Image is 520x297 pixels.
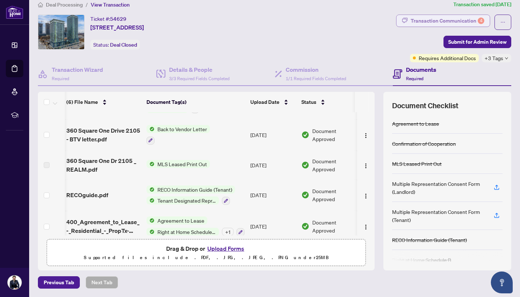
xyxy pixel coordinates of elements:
span: Document Approved [312,187,357,203]
span: Drag & Drop or [166,244,246,253]
img: Status Icon [146,216,155,224]
img: Status Icon [146,185,155,194]
img: Status Icon [146,125,155,133]
div: MLS Leased Print Out [392,160,442,168]
img: Status Icon [146,228,155,236]
img: Logo [363,193,369,199]
div: RECO Information Guide (Tenant) [392,236,467,244]
button: Submit for Admin Review [443,36,511,48]
td: [DATE] [247,151,298,180]
div: 4 [478,17,484,24]
button: Status IconRECO Information Guide (Tenant)Status IconTenant Designated Representation Agreement [146,185,235,205]
img: Logo [363,133,369,138]
button: Logo [360,220,372,232]
img: Status Icon [146,160,155,168]
span: Submit for Admin Review [448,36,507,48]
span: Deal Closed [110,42,137,48]
span: View Transaction [91,1,130,8]
span: Document Approved [312,157,357,173]
div: Multiple Representation Consent Form (Landlord) [392,180,485,196]
td: [DATE] [247,211,298,242]
button: Status IconMLS Leased Print Out [146,160,210,168]
button: Logo [360,189,372,201]
li: / [86,0,88,9]
span: Required [52,76,69,81]
button: Open asap [491,271,513,293]
th: Upload Date [247,92,298,112]
span: [STREET_ADDRESS] [90,23,144,32]
span: ellipsis [500,20,505,25]
img: Logo [363,224,369,230]
img: Document Status [301,191,309,199]
span: Upload Date [250,98,279,106]
img: Document Status [301,161,309,169]
div: Agreement to Lease [392,120,439,128]
img: Document Status [301,222,309,230]
h4: Transaction Wizard [52,65,103,74]
img: Document Status [301,131,309,139]
th: Status [298,92,360,112]
button: Next Tab [86,276,118,289]
span: 1/1 Required Fields Completed [286,76,346,81]
article: Transaction saved [DATE] [453,0,511,9]
span: 360 Square One Dr 2105 _ REALM.pdf [66,156,141,174]
span: Agreement to Lease [155,216,207,224]
span: 54629 [110,16,126,22]
th: (6) File Name [63,92,144,112]
span: (6) File Name [66,98,98,106]
button: Logo [360,129,372,141]
img: Status Icon [146,196,155,204]
span: RECOguide.pdf [66,191,108,199]
td: [DATE] [247,180,298,211]
button: Logo [360,159,372,171]
span: Document Approved [312,218,357,234]
span: Required [406,76,423,81]
div: Ticket #: [90,15,126,23]
span: +3 Tags [485,54,503,62]
div: Status: [90,40,140,50]
h4: Commission [286,65,346,74]
img: IMG-W12398217_1.jpg [38,15,84,49]
div: Confirmation of Cooperation [392,140,456,148]
button: Status IconAgreement to LeaseStatus IconRight at Home Schedule B+1 [146,216,245,236]
div: Transaction Communication [411,15,484,27]
span: Document Checklist [392,101,458,111]
span: Status [301,98,316,106]
span: Tenant Designated Representation Agreement [155,196,219,204]
div: Multiple Representation Consent Form (Tenant) [392,208,485,224]
button: Previous Tab [38,276,80,289]
span: 360 Square One Drive 2105 - BTV letter.pdf [66,126,141,144]
span: Previous Tab [44,277,74,288]
img: logo [6,5,23,19]
button: Transaction Communication4 [396,15,490,27]
button: Status IconBack to Vendor Letter [146,125,210,145]
th: Document Tag(s) [144,92,247,112]
span: Requires Additional Docs [419,54,476,62]
span: home [38,2,43,7]
span: Right at Home Schedule B [155,228,219,236]
span: 3/3 Required Fields Completed [169,76,230,81]
span: Drag & Drop orUpload FormsSupported files include .PDF, .JPG, .JPEG, .PNG under25MB [47,239,365,266]
div: + 1 [222,228,234,236]
h4: Documents [406,65,436,74]
span: Document Approved [312,127,357,143]
span: 400_Agreement_to_Lease_-_Residential_-_PropTx-OREA_copy_2.pdf [66,218,141,235]
p: Supported files include .PDF, .JPG, .JPEG, .PNG under 25 MB [51,253,361,262]
h4: Details & People [169,65,230,74]
span: Back to Vendor Letter [155,125,210,133]
td: [DATE] [247,119,298,151]
img: Profile Icon [8,275,21,289]
span: RECO Information Guide (Tenant) [155,185,235,194]
img: Logo [363,163,369,169]
span: Deal Processing [46,1,83,8]
button: Upload Forms [205,244,246,253]
span: down [505,56,508,60]
span: MLS Leased Print Out [155,160,210,168]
